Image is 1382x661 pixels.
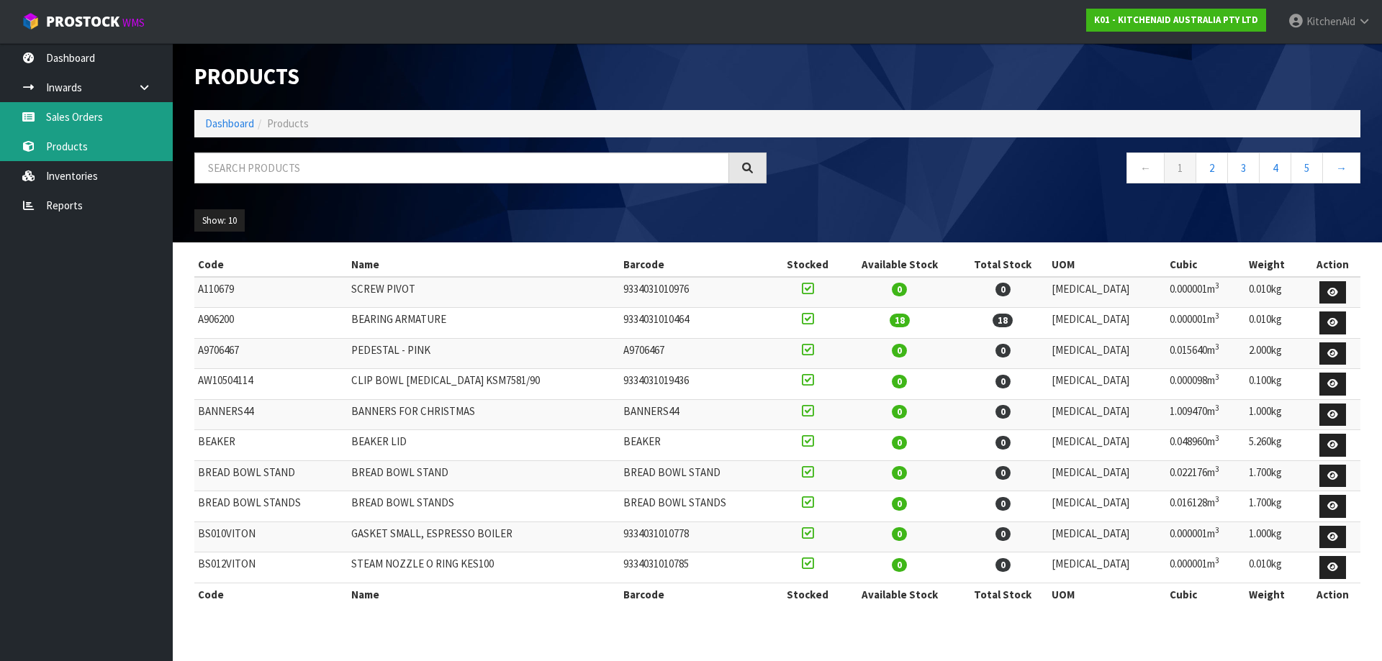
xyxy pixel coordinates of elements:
th: Barcode [620,253,773,276]
td: AW10504114 [194,369,348,400]
nav: Page navigation [788,152,1360,188]
span: KitchenAid [1306,14,1355,28]
th: Stocked [773,253,841,276]
td: BANNERS44 [194,399,348,430]
img: cube-alt.png [22,12,40,30]
td: STEAM NOZZLE O RING KES100 [348,552,620,583]
button: Show: 10 [194,209,245,232]
th: Barcode [620,583,773,606]
td: BEAKER [620,430,773,461]
span: 0 [892,436,907,450]
td: 5.260kg [1245,430,1306,461]
small: WMS [122,16,145,29]
th: Stocked [773,583,841,606]
td: BANNERS FOR CHRISTMAS [348,399,620,430]
span: 18 [993,314,1013,327]
td: BS010VITON [194,521,348,552]
td: BREAD BOWL STAND [620,460,773,491]
th: Name [348,253,620,276]
a: 1 [1164,152,1196,183]
th: Total Stock [957,253,1047,276]
th: Weight [1245,583,1306,606]
td: 1.000kg [1245,521,1306,552]
th: UOM [1048,583,1166,606]
td: BEAKER LID [348,430,620,461]
th: Cubic [1166,583,1245,606]
span: ProStock [46,12,119,31]
th: Total Stock [957,583,1047,606]
td: 0.010kg [1245,308,1306,339]
td: GASKET SMALL, ESPRESSO BOILER [348,521,620,552]
span: 0 [995,344,1011,357]
td: BANNERS44 [620,399,773,430]
td: A9706467 [194,338,348,369]
td: 0.000001m [1166,521,1245,552]
th: Code [194,583,348,606]
td: 0.048960m [1166,430,1245,461]
span: 0 [995,436,1011,450]
td: 0.016128m [1166,491,1245,522]
a: → [1322,152,1360,183]
td: [MEDICAL_DATA] [1048,369,1166,400]
td: [MEDICAL_DATA] [1048,491,1166,522]
span: 0 [995,283,1011,296]
sup: 3 [1215,464,1219,474]
a: 3 [1227,152,1260,183]
h1: Products [194,65,767,88]
td: BS012VITON [194,552,348,583]
td: [MEDICAL_DATA] [1048,338,1166,369]
span: 0 [995,405,1011,419]
span: 0 [892,466,907,480]
td: [MEDICAL_DATA] [1048,308,1166,339]
a: 5 [1291,152,1323,183]
span: 0 [995,497,1011,511]
th: Code [194,253,348,276]
a: 2 [1196,152,1228,183]
td: BREAD BOWL STAND [348,460,620,491]
td: BREAD BOWL STANDS [348,491,620,522]
td: [MEDICAL_DATA] [1048,430,1166,461]
th: UOM [1048,253,1166,276]
sup: 3 [1215,555,1219,565]
td: SCREW PIVOT [348,277,620,308]
td: [MEDICAL_DATA] [1048,521,1166,552]
td: [MEDICAL_DATA] [1048,399,1166,430]
td: 1.009470m [1166,399,1245,430]
td: BREAD BOWL STANDS [620,491,773,522]
td: PEDESTAL - PINK [348,338,620,369]
input: Search products [194,152,729,183]
span: 0 [892,283,907,296]
td: 1.000kg [1245,399,1306,430]
a: ← [1126,152,1165,183]
sup: 3 [1215,494,1219,504]
sup: 3 [1215,403,1219,413]
td: BEARING ARMATURE [348,308,620,339]
td: A906200 [194,308,348,339]
td: BEAKER [194,430,348,461]
td: 1.700kg [1245,460,1306,491]
td: 0.022176m [1166,460,1245,491]
td: CLIP BOWL [MEDICAL_DATA] KSM7581/90 [348,369,620,400]
span: 0 [995,527,1011,541]
td: BREAD BOWL STANDS [194,491,348,522]
td: 9334031019436 [620,369,773,400]
th: Available Stock [841,583,957,606]
sup: 3 [1215,372,1219,382]
th: Action [1305,253,1360,276]
span: Products [267,117,309,130]
span: 0 [995,375,1011,388]
a: Dashboard [205,117,254,130]
span: 0 [892,527,907,541]
td: 0.000001m [1166,308,1245,339]
td: A110679 [194,277,348,308]
sup: 3 [1215,525,1219,535]
td: 1.700kg [1245,491,1306,522]
th: Name [348,583,620,606]
td: 0.000098m [1166,369,1245,400]
span: 0 [892,497,907,511]
td: 0.000001m [1166,277,1245,308]
td: A9706467 [620,338,773,369]
td: 0.015640m [1166,338,1245,369]
th: Weight [1245,253,1306,276]
th: Action [1305,583,1360,606]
